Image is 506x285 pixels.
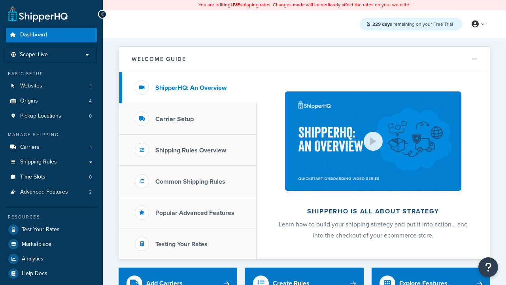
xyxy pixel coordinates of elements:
[285,91,461,191] img: ShipperHQ is all about strategy
[6,170,97,184] li: Time Slots
[22,226,60,233] span: Test Your Rates
[279,220,468,240] span: Learn how to build your shipping strategy and put it into action… and into the checkout of your e...
[6,214,97,220] div: Resources
[230,1,240,8] b: LIVE
[20,51,48,58] span: Scope: Live
[6,185,97,199] li: Advanced Features
[372,21,392,28] strong: 229 days
[90,144,92,151] span: 1
[20,144,40,151] span: Carriers
[6,79,97,93] a: Websites1
[6,266,97,281] a: Help Docs
[6,140,97,155] li: Carriers
[6,185,97,199] a: Advanced Features2
[89,113,92,120] span: 0
[6,28,97,42] a: Dashboard
[22,256,43,262] span: Analytics
[155,116,194,123] h3: Carrier Setup
[6,140,97,155] a: Carriers1
[6,237,97,251] a: Marketplace
[6,222,97,237] a: Test Your Rates
[372,21,453,28] span: remaining on your Free Trial
[6,170,97,184] a: Time Slots0
[90,83,92,89] span: 1
[6,155,97,169] a: Shipping Rules
[6,79,97,93] li: Websites
[20,159,57,165] span: Shipping Rules
[6,131,97,138] div: Manage Shipping
[6,109,97,123] a: Pickup Locations0
[155,147,226,154] h3: Shipping Rules Overview
[6,70,97,77] div: Basic Setup
[478,257,498,277] button: Open Resource Center
[6,252,97,266] a: Analytics
[20,189,68,196] span: Advanced Features
[155,178,225,185] h3: Common Shipping Rules
[6,94,97,108] a: Origins4
[119,47,490,72] button: Welcome Guide
[6,109,97,123] li: Pickup Locations
[20,113,61,120] span: Pickup Locations
[155,84,227,91] h3: ShipperHQ: An Overview
[20,174,45,180] span: Time Slots
[20,98,38,104] span: Origins
[20,83,42,89] span: Websites
[89,189,92,196] span: 2
[20,32,47,38] span: Dashboard
[89,98,92,104] span: 4
[278,208,469,215] h2: ShipperHQ is all about strategy
[6,94,97,108] li: Origins
[132,56,186,62] h2: Welcome Guide
[155,209,234,217] h3: Popular Advanced Features
[89,174,92,180] span: 0
[22,241,51,248] span: Marketplace
[155,241,208,248] h3: Testing Your Rates
[22,270,47,277] span: Help Docs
